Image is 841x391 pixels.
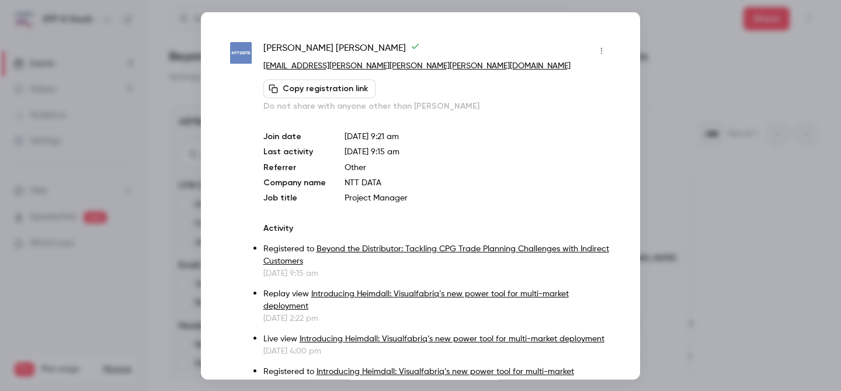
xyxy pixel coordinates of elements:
[345,130,611,142] p: [DATE] 9:21 am
[263,289,569,310] a: Introducing Heimdall: Visualfabriq’s new power tool for multi-market deployment
[345,147,399,155] span: [DATE] 9:15 am
[263,365,611,390] p: Registered to
[263,100,611,112] p: Do not share with anyone other than [PERSON_NAME]
[345,192,611,203] p: Project Manager
[263,146,326,158] p: Last activity
[263,288,611,312] p: Replay view
[263,130,326,142] p: Join date
[263,244,609,265] a: Beyond the Distributor: Tackling CPG Trade Planning Challenges with Indirect Customers
[263,222,611,234] p: Activity
[263,243,611,267] p: Registered to
[263,333,611,345] p: Live view
[263,79,376,98] button: Copy registration link
[263,61,571,70] a: [EMAIL_ADDRESS][PERSON_NAME][PERSON_NAME][PERSON_NAME][DOMAIN_NAME]
[300,334,604,342] a: Introducing Heimdall: Visualfabriq’s new power tool for multi-market deployment
[345,177,611,188] p: NTT DATA
[263,41,420,60] span: [PERSON_NAME] [PERSON_NAME]
[263,192,326,203] p: Job title
[230,42,252,64] img: emeal.nttdata.com
[263,345,611,357] p: [DATE] 4:00 pm
[263,367,574,387] a: Introducing Heimdall: Visualfabriq’s new power tool for multi-market deployment
[263,161,326,173] p: Referrer
[263,312,611,324] p: [DATE] 2:22 pm
[345,161,611,173] p: Other
[263,267,611,279] p: [DATE] 9:15 am
[263,177,326,188] p: Company name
